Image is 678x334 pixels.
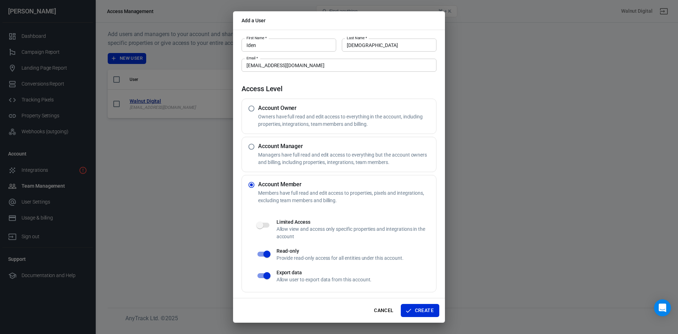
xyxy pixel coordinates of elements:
[276,254,436,262] p: Provide read-only access for all entities under this account.
[253,216,436,243] div: Customize access for members is coming soon!
[258,113,433,128] p: Owners have full read and edit access to everything in the account, including properties, integra...
[242,84,436,93] h4: Access Level
[276,247,436,254] h6: Read-only
[371,304,396,317] button: Cancel
[246,55,258,61] label: Email
[342,39,436,52] input: Doe
[276,269,436,276] h6: Export data
[258,189,433,204] p: Members have full read and edit access to properties, pixels and integrations, excluding team mem...
[233,11,445,30] h2: Add a User
[258,181,433,188] h5: Account Member
[401,304,439,317] button: Create
[246,35,267,41] label: First Name
[654,299,671,316] div: Open Intercom Messenger
[242,59,436,72] input: john.doe@work.com
[276,276,436,283] p: Allow user to export data from this account.
[258,105,433,112] h5: Account Owner
[242,39,336,52] input: John
[258,143,433,150] h5: Account Manager
[258,151,433,166] p: Managers have full read and edit access to everything but the account owners and billing, includi...
[276,218,436,225] h6: Limited Access
[276,225,436,240] p: Allow view and access only specific properties and integrations in the account
[347,35,367,41] label: Last Name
